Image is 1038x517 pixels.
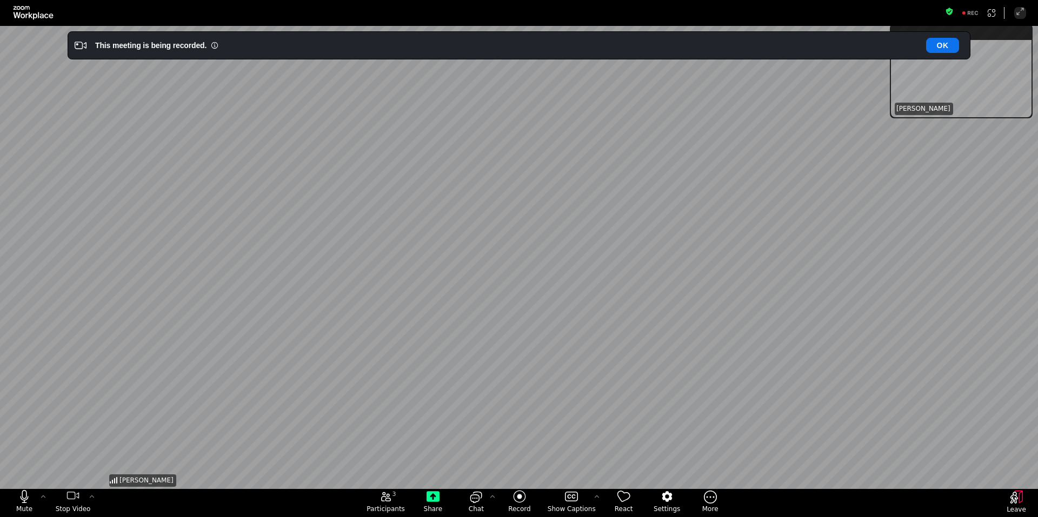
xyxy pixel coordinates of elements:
button: open the participants list pane,[3] particpants [360,490,411,516]
i: Information Small [211,42,218,49]
button: open the chat panel [455,490,498,516]
button: More options for captions, menu button [591,490,602,504]
button: Meeting information [945,7,954,19]
span: Mute [16,505,32,513]
button: Show Captions [541,490,602,516]
button: Chat Settings [487,490,498,504]
span: Show Captions [548,505,596,513]
button: Enter Full Screen [1014,7,1026,19]
span: [PERSON_NAME] [896,104,950,113]
span: Participants [367,505,405,513]
button: stop my video [49,490,97,516]
span: 3 [392,490,396,499]
span: Chat [469,505,484,513]
button: Record [498,490,541,516]
div: This meeting is being recorded. [95,40,207,51]
div: Recording to cloud [957,7,983,19]
button: More video controls [86,490,97,504]
i: Video Recording [75,39,86,51]
button: Settings [646,490,689,516]
button: More audio controls [38,490,49,504]
span: Stop Video [56,505,91,513]
span: Settings [654,505,680,513]
span: Share [424,505,443,513]
span: More [702,505,718,513]
button: Apps Accessing Content in This Meeting [986,7,997,19]
button: Share [411,490,455,516]
button: More meeting control [689,490,732,516]
div: suspension-window [890,24,1033,118]
button: React [602,490,646,516]
button: Leave [995,491,1038,516]
span: Leave [1007,505,1026,514]
span: Record [508,505,530,513]
span: [PERSON_NAME] [119,476,174,485]
span: React [615,505,633,513]
button: OK [926,38,959,53]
